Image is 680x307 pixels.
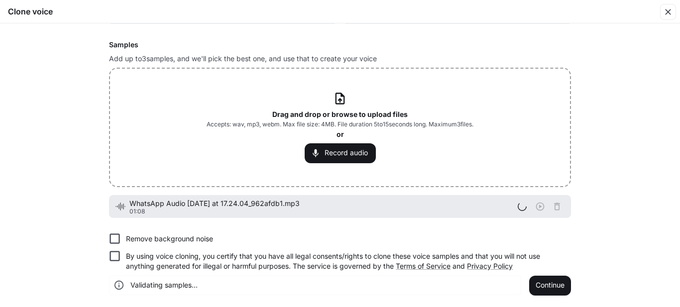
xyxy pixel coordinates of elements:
[337,130,344,138] b: or
[396,262,451,270] a: Terms of Service
[467,262,513,270] a: Privacy Policy
[126,251,563,271] p: By using voice cloning, you certify that you have all legal consents/rights to clone these voice ...
[305,143,376,163] button: Record audio
[529,276,571,296] button: Continue
[109,40,571,50] h6: Samples
[109,54,571,64] p: Add up to 3 samples, and we'll pick the best one, and use that to create your voice
[126,234,213,244] p: Remove background noise
[272,110,408,118] b: Drag and drop or browse to upload files
[129,208,518,214] p: 01:08
[129,199,518,208] span: WhatsApp Audio [DATE] at 17.24.04_962afdb1.mp3
[130,276,198,294] div: Validating samples...
[207,119,473,129] span: Accepts: wav, mp3, webm. Max file size: 4MB. File duration 5 to 15 seconds long. Maximum 3 files.
[8,6,53,17] h5: Clone voice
